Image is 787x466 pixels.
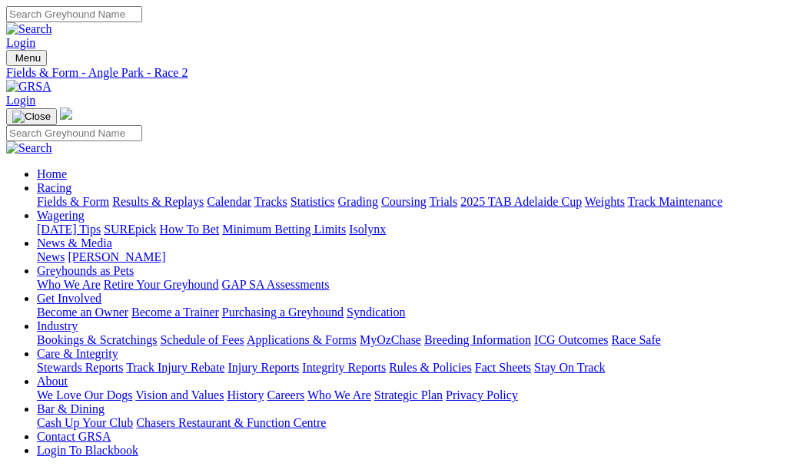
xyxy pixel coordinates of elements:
[37,167,67,180] a: Home
[349,223,386,236] a: Isolynx
[247,333,357,346] a: Applications & Forms
[222,223,346,236] a: Minimum Betting Limits
[374,388,443,402] a: Strategic Plan
[37,306,781,319] div: Get Involved
[12,111,51,123] img: Close
[534,333,608,346] a: ICG Outcomes
[37,195,781,209] div: Racing
[60,107,72,120] img: logo-grsa-white.png
[37,250,65,263] a: News
[126,361,224,374] a: Track Injury Rebate
[37,319,78,332] a: Industry
[37,388,781,402] div: About
[302,361,386,374] a: Integrity Reports
[6,108,57,125] button: Toggle navigation
[15,52,41,64] span: Menu
[37,347,118,360] a: Care & Integrity
[37,388,132,402] a: We Love Our Dogs
[68,250,165,263] a: [PERSON_NAME]
[37,223,101,236] a: [DATE] Tips
[307,388,371,402] a: Who We Are
[37,333,157,346] a: Bookings & Scratchings
[347,306,405,319] a: Syndication
[267,388,304,402] a: Careers
[37,209,85,222] a: Wagering
[37,278,101,291] a: Who We Are
[37,278,781,292] div: Greyhounds as Pets
[6,125,142,141] input: Search
[424,333,531,346] a: Breeding Information
[6,94,35,107] a: Login
[131,306,219,319] a: Become a Trainer
[389,361,472,374] a: Rules & Policies
[585,195,625,208] a: Weights
[37,264,134,277] a: Greyhounds as Pets
[6,141,52,155] img: Search
[37,292,101,305] a: Get Involved
[207,195,251,208] a: Calendar
[37,416,781,430] div: Bar & Dining
[104,278,219,291] a: Retire Your Greyhound
[254,195,287,208] a: Tracks
[37,236,112,250] a: News & Media
[37,333,781,347] div: Industry
[291,195,335,208] a: Statistics
[37,361,781,375] div: Care & Integrity
[429,195,457,208] a: Trials
[37,195,109,208] a: Fields & Form
[534,361,605,374] a: Stay On Track
[135,388,224,402] a: Vision and Values
[37,444,138,457] a: Login To Blackbook
[37,402,105,415] a: Bar & Dining
[222,278,330,291] a: GAP SA Assessments
[6,80,51,94] img: GRSA
[6,22,52,36] img: Search
[37,306,128,319] a: Become an Owner
[628,195,722,208] a: Track Maintenance
[222,306,344,319] a: Purchasing a Greyhound
[37,361,123,374] a: Stewards Reports
[6,6,142,22] input: Search
[360,333,421,346] a: MyOzChase
[37,250,781,264] div: News & Media
[460,195,582,208] a: 2025 TAB Adelaide Cup
[381,195,427,208] a: Coursing
[136,416,326,429] a: Chasers Restaurant & Function Centre
[104,223,156,236] a: SUREpick
[6,36,35,49] a: Login
[37,223,781,236] div: Wagering
[37,430,111,443] a: Contact GRSA
[446,388,518,402] a: Privacy Policy
[338,195,378,208] a: Grading
[475,361,531,374] a: Fact Sheets
[37,375,68,388] a: About
[112,195,204,208] a: Results & Replays
[227,361,299,374] a: Injury Reports
[227,388,264,402] a: History
[37,416,133,429] a: Cash Up Your Club
[611,333,660,346] a: Race Safe
[160,333,244,346] a: Schedule of Fees
[160,223,220,236] a: How To Bet
[6,66,781,80] a: Fields & Form - Angle Park - Race 2
[37,181,71,194] a: Racing
[6,50,47,66] button: Toggle navigation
